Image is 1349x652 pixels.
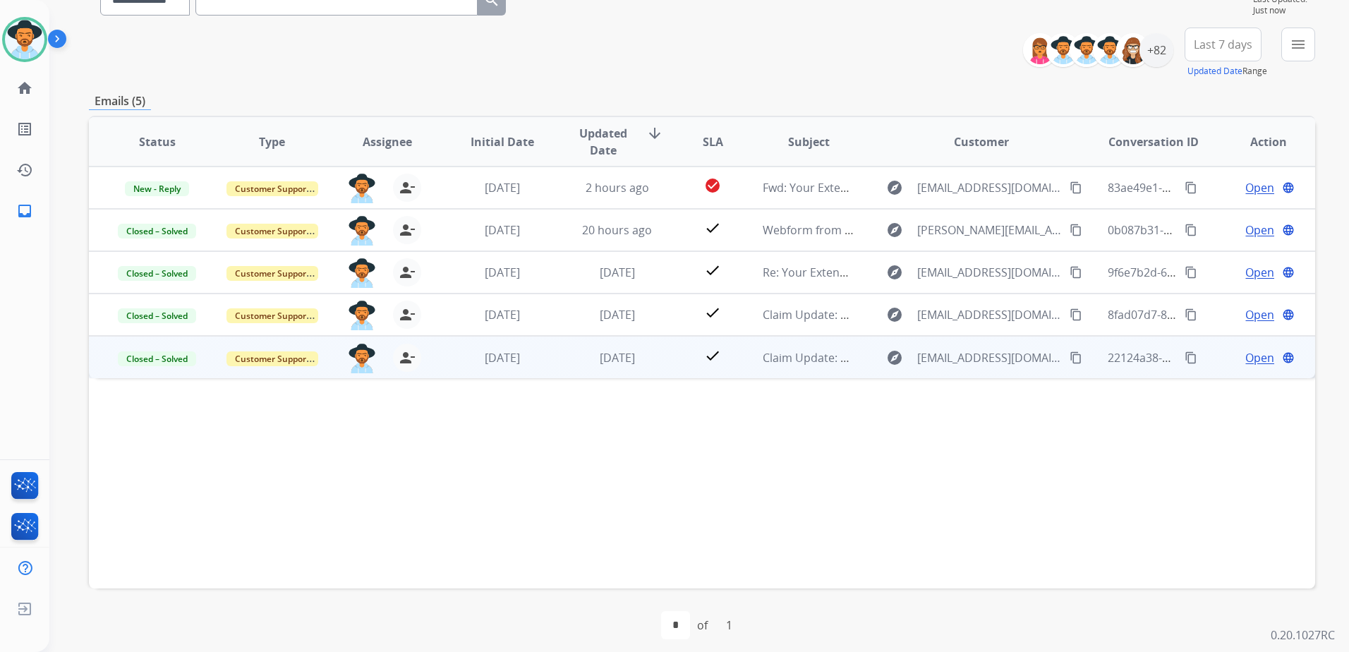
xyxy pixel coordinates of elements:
[1253,5,1315,16] span: Just now
[886,306,903,323] mat-icon: explore
[348,174,376,203] img: agent-avatar
[259,133,285,150] span: Type
[1187,65,1267,77] span: Range
[886,222,903,239] mat-icon: explore
[704,177,721,194] mat-icon: check_circle
[1108,222,1323,238] span: 0b087b31-6bc1-4365-ac48-cde35a1966fa
[1245,306,1274,323] span: Open
[1282,308,1295,321] mat-icon: language
[917,264,1062,281] span: [EMAIL_ADDRESS][DOMAIN_NAME]
[1187,66,1242,77] button: Updated Date
[1282,181,1295,194] mat-icon: language
[399,179,416,196] mat-icon: person_remove
[763,180,887,195] span: Fwd: Your Extend Claim
[886,349,903,366] mat-icon: explore
[485,265,520,280] span: [DATE]
[16,121,33,138] mat-icon: list_alt
[1271,627,1335,644] p: 0.20.1027RC
[1108,133,1199,150] span: Conversation ID
[917,179,1062,196] span: [EMAIL_ADDRESS][DOMAIN_NAME]
[954,133,1009,150] span: Customer
[1185,181,1197,194] mat-icon: content_copy
[1070,224,1082,236] mat-icon: content_copy
[1245,264,1274,281] span: Open
[399,264,416,281] mat-icon: person_remove
[16,80,33,97] mat-icon: home
[1282,351,1295,364] mat-icon: language
[118,224,196,239] span: Closed – Solved
[704,262,721,279] mat-icon: check
[1185,224,1197,236] mat-icon: content_copy
[600,307,635,322] span: [DATE]
[704,304,721,321] mat-icon: check
[763,222,1170,238] span: Webform from [PERSON_NAME][EMAIL_ADDRESS][DOMAIN_NAME] on [DATE]
[16,203,33,219] mat-icon: inbox
[715,611,744,639] div: 1
[763,350,969,366] span: Claim Update: Parts ordered for repair
[118,308,196,323] span: Closed – Solved
[399,349,416,366] mat-icon: person_remove
[1070,266,1082,279] mat-icon: content_copy
[226,308,318,323] span: Customer Support
[348,301,376,330] img: agent-avatar
[485,307,520,322] span: [DATE]
[917,306,1062,323] span: [EMAIL_ADDRESS][DOMAIN_NAME]
[1108,265,1321,280] span: 9f6e7b2d-655f-4f1b-94d9-7eb8d65a835e
[704,347,721,364] mat-icon: check
[399,306,416,323] mat-icon: person_remove
[788,133,830,150] span: Subject
[704,219,721,236] mat-icon: check
[917,349,1062,366] span: [EMAIL_ADDRESS][DOMAIN_NAME]
[1070,308,1082,321] mat-icon: content_copy
[1185,308,1197,321] mat-icon: content_copy
[139,133,176,150] span: Status
[1282,266,1295,279] mat-icon: language
[703,133,723,150] span: SLA
[1108,350,1324,366] span: 22124a38-17cd-4fee-91eb-a5ab5d7d6c26
[1290,36,1307,53] mat-icon: menu
[348,258,376,288] img: agent-avatar
[118,266,196,281] span: Closed – Solved
[1245,222,1274,239] span: Open
[1282,224,1295,236] mat-icon: language
[363,133,412,150] span: Assignee
[917,222,1062,239] span: [PERSON_NAME][EMAIL_ADDRESS][DOMAIN_NAME]
[125,181,189,196] span: New - Reply
[697,617,708,634] div: of
[1108,180,1317,195] span: 83ae49e1-9fcf-4f9d-a394-66dfb9578bbd
[485,222,520,238] span: [DATE]
[226,351,318,366] span: Customer Support
[89,92,151,110] p: Emails (5)
[399,222,416,239] mat-icon: person_remove
[1070,351,1082,364] mat-icon: content_copy
[1185,266,1197,279] mat-icon: content_copy
[485,350,520,366] span: [DATE]
[1200,117,1315,167] th: Action
[1108,307,1326,322] span: 8fad07d7-8a80-4c54-a8e2-353dd52bb4a8
[1185,28,1262,61] button: Last 7 days
[1070,181,1082,194] mat-icon: content_copy
[886,179,903,196] mat-icon: explore
[1139,33,1173,67] div: +82
[1194,42,1252,47] span: Last 7 days
[348,344,376,373] img: agent-avatar
[485,180,520,195] span: [DATE]
[1245,179,1274,196] span: Open
[1245,349,1274,366] span: Open
[646,125,663,142] mat-icon: arrow_downward
[471,133,534,150] span: Initial Date
[886,264,903,281] mat-icon: explore
[226,181,318,196] span: Customer Support
[586,180,649,195] span: 2 hours ago
[763,265,879,280] span: Re: Your Extend Claim
[226,224,318,239] span: Customer Support
[118,351,196,366] span: Closed – Solved
[763,307,969,322] span: Claim Update: Parts ordered for repair
[348,216,376,246] img: agent-avatar
[226,266,318,281] span: Customer Support
[1185,351,1197,364] mat-icon: content_copy
[582,222,652,238] span: 20 hours ago
[16,162,33,179] mat-icon: history
[600,265,635,280] span: [DATE]
[571,125,635,159] span: Updated Date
